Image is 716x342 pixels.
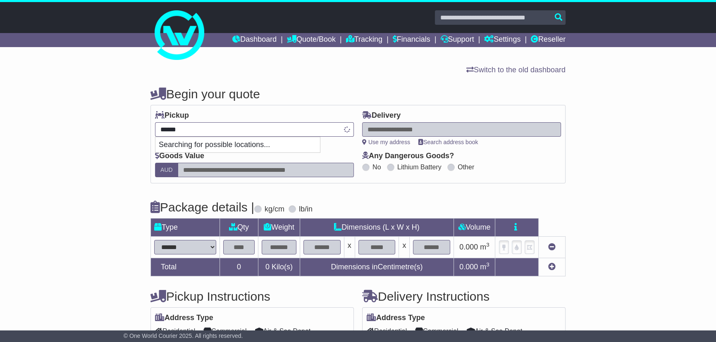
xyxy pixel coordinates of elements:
[155,325,195,337] span: Residential
[255,325,311,337] span: Air & Sea Depot
[367,325,407,337] span: Residential
[362,152,454,161] label: Any Dangerous Goods?
[220,218,258,237] td: Qty
[367,313,425,323] label: Address Type
[486,261,489,268] sup: 3
[548,243,556,251] a: Remove this item
[346,33,382,47] a: Tracking
[397,163,442,171] label: Lithium Battery
[362,290,566,303] h4: Delivery Instructions
[155,122,354,137] typeahead: Please provide city
[300,218,453,237] td: Dimensions (L x W x H)
[287,33,336,47] a: Quote/Book
[265,263,270,271] span: 0
[415,325,458,337] span: Commercial
[480,263,489,271] span: m
[467,325,523,337] span: Air & Sea Depot
[155,152,204,161] label: Goods Value
[453,218,495,237] td: Volume
[258,218,300,237] td: Weight
[418,139,478,145] a: Search address book
[344,237,355,258] td: x
[362,139,410,145] a: Use my address
[258,258,300,276] td: Kilo(s)
[362,111,401,120] label: Delivery
[299,205,313,214] label: lb/in
[486,242,489,248] sup: 3
[150,87,566,101] h4: Begin your quote
[265,205,284,214] label: kg/cm
[531,33,566,47] a: Reseller
[155,137,320,153] p: Searching for possible locations...
[372,163,381,171] label: No
[484,33,520,47] a: Settings
[393,33,430,47] a: Financials
[203,325,246,337] span: Commercial
[220,258,258,276] td: 0
[155,163,178,177] label: AUD
[300,258,453,276] td: Dimensions in Centimetre(s)
[151,218,220,237] td: Type
[440,33,474,47] a: Support
[399,237,410,258] td: x
[155,111,189,120] label: Pickup
[480,243,489,251] span: m
[548,263,556,271] a: Add new item
[150,200,254,214] h4: Package details |
[459,263,478,271] span: 0.000
[150,290,354,303] h4: Pickup Instructions
[458,163,474,171] label: Other
[459,243,478,251] span: 0.000
[466,66,566,74] a: Switch to the old dashboard
[232,33,277,47] a: Dashboard
[124,332,243,339] span: © One World Courier 2025. All rights reserved.
[155,313,213,323] label: Address Type
[151,258,220,276] td: Total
